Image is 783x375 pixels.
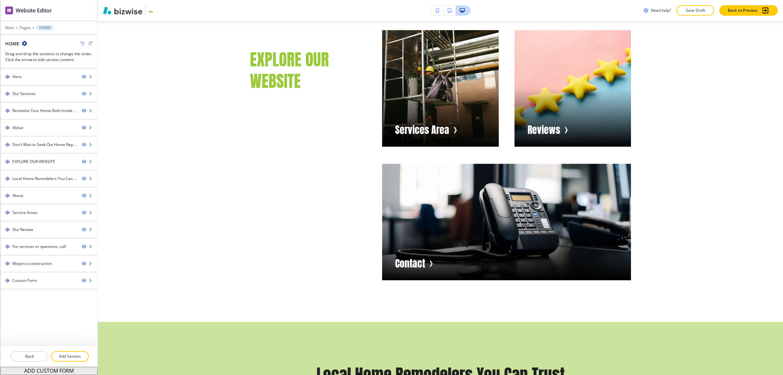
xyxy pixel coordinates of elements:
div: About [12,193,23,199]
img: Drag [5,108,10,113]
button: Navigation item imageReviews [514,30,631,147]
h2: Website Editor [16,7,52,14]
button: Pages [20,25,31,30]
div: Don't Wait to Seek Out Home Repairs [12,142,77,148]
p: Back [11,353,48,359]
button: Add Section [51,351,89,362]
div: Moyerco construction [12,261,52,267]
div: Our Review [12,227,33,233]
div: For services or questions, call [12,244,66,250]
div: About [12,125,23,131]
h3: Drag and drop the sections to change the order. Click the arrow to edit section content. [5,51,92,63]
div: Custom Form [12,278,37,284]
p: HOME [39,25,51,30]
button: Save Draft [676,5,714,16]
p: Save Draft [685,8,706,13]
img: Your Logo [148,8,166,13]
div: EXPLORE OUR WEBSITE [12,159,55,165]
img: Drag [5,142,10,147]
img: Drag [5,159,10,164]
h2: HOME [5,40,19,47]
img: Bizwise Logo [103,7,142,14]
button: Back to Preview [719,5,778,16]
img: Drag [5,91,10,96]
img: Drag [5,193,10,198]
button: Navigation item imageServices Area [382,30,499,147]
h3: Need help? [651,8,671,13]
button: Main [5,25,14,30]
div: Our Services [12,91,36,97]
p: Back to Preview [728,8,758,13]
div: Hero [12,74,22,80]
img: Drag [5,244,10,249]
span: EXPLORE OUR WEBSITE [250,47,333,93]
img: Drag [5,74,10,79]
img: editor icon [5,7,13,14]
div: Local Home Remodelers You Can Trust [12,176,77,182]
img: Drag [5,227,10,232]
button: HOME [36,25,54,30]
div: Service Areas [12,210,38,216]
img: Drag [5,261,10,266]
img: Drag [5,210,10,215]
button: Navigation item imageContact [382,164,631,280]
p: Add Section [52,353,88,359]
img: Drag [5,176,10,181]
img: Drag [5,125,10,130]
img: Drag [5,278,10,283]
div: Revitalize Your Home Both Inside and Out [12,108,77,114]
button: Back [10,351,48,362]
